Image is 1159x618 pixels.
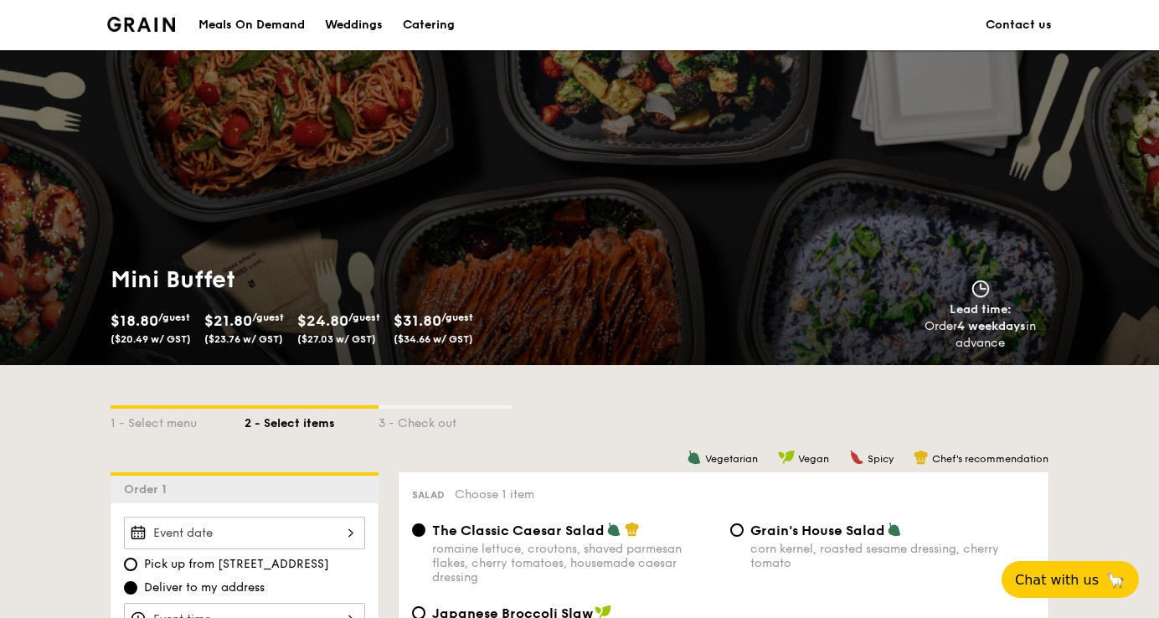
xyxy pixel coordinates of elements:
span: Choose 1 item [455,487,534,502]
span: /guest [348,312,380,323]
input: Pick up from [STREET_ADDRESS] [124,558,137,571]
img: icon-vegetarian.fe4039eb.svg [606,522,621,537]
img: icon-chef-hat.a58ddaea.svg [625,522,640,537]
span: ($23.76 w/ GST) [204,333,283,345]
div: 3 - Check out [379,409,513,432]
img: icon-vegetarian.fe4039eb.svg [687,450,702,465]
span: Chat with us [1015,572,1099,588]
span: $18.80 [111,312,158,330]
input: The Classic Caesar Saladromaine lettuce, croutons, shaved parmesan flakes, cherry tomatoes, house... [412,523,425,537]
img: icon-clock.2db775ea.svg [968,280,993,298]
a: Logotype [107,17,175,32]
input: Grain's House Saladcorn kernel, roasted sesame dressing, cherry tomato [730,523,744,537]
span: Spicy [868,453,894,465]
span: /guest [441,312,473,323]
span: $21.80 [204,312,252,330]
div: corn kernel, roasted sesame dressing, cherry tomato [750,542,1035,570]
span: ($34.66 w/ GST) [394,333,473,345]
div: 2 - Select items [245,409,379,432]
span: Chef's recommendation [932,453,1048,465]
span: Order 1 [124,482,173,497]
div: romaine lettuce, croutons, shaved parmesan flakes, cherry tomatoes, housemade caesar dressing [432,542,717,585]
span: /guest [158,312,190,323]
h1: Mini Buffet [111,265,573,295]
span: ($20.49 w/ GST) [111,333,191,345]
strong: 4 weekdays [957,319,1026,333]
span: Grain's House Salad [750,523,885,538]
span: $24.80 [297,312,348,330]
input: Event date [124,517,365,549]
img: Grain [107,17,175,32]
span: 🦙 [1105,570,1126,590]
span: The Classic Caesar Salad [432,523,605,538]
span: Salad [412,489,445,501]
span: Vegan [798,453,829,465]
span: Lead time: [950,302,1012,317]
span: $31.80 [394,312,441,330]
img: icon-chef-hat.a58ddaea.svg [914,450,929,465]
span: Vegetarian [705,453,758,465]
div: Order in advance [905,318,1055,352]
span: ($27.03 w/ GST) [297,333,376,345]
div: 1 - Select menu [111,409,245,432]
span: Pick up from [STREET_ADDRESS] [144,556,329,573]
img: icon-vegan.f8ff3823.svg [778,450,795,465]
img: icon-vegetarian.fe4039eb.svg [887,522,902,537]
img: icon-spicy.37a8142b.svg [849,450,864,465]
span: Deliver to my address [144,579,265,596]
span: /guest [252,312,284,323]
button: Chat with us🦙 [1002,561,1139,598]
input: Deliver to my address [124,581,137,595]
